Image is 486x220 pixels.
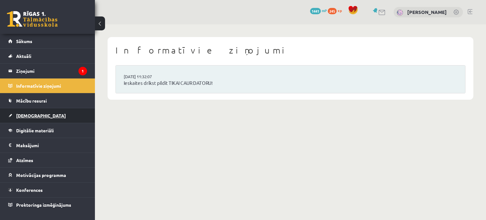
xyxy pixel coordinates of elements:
[8,138,87,153] a: Maksājumi
[8,168,87,182] a: Motivācijas programma
[8,108,87,123] a: [DEMOGRAPHIC_DATA]
[310,8,327,13] a: 1441 mP
[16,172,66,178] span: Motivācijas programma
[322,8,327,13] span: mP
[8,93,87,108] a: Mācību resursi
[328,8,345,13] a: 245 xp
[8,153,87,167] a: Atzīmes
[407,9,447,15] a: [PERSON_NAME]
[338,8,342,13] span: xp
[8,79,87,93] a: Informatīvie ziņojumi
[16,113,66,118] span: [DEMOGRAPHIC_DATA]
[16,98,47,104] span: Mācību resursi
[397,9,403,16] img: Alisa Gerbe
[16,79,87,93] legend: Informatīvie ziņojumi
[115,45,465,56] h1: Informatīvie ziņojumi
[16,64,87,78] legend: Ziņojumi
[8,183,87,197] a: Konferences
[8,123,87,138] a: Digitālie materiāli
[8,64,87,78] a: Ziņojumi1
[7,11,58,27] a: Rīgas 1. Tālmācības vidusskola
[8,198,87,212] a: Proktoringa izmēģinājums
[16,53,31,59] span: Aktuāli
[16,157,33,163] span: Atzīmes
[16,202,71,208] span: Proktoringa izmēģinājums
[16,138,87,153] legend: Maksājumi
[8,49,87,63] a: Aktuāli
[16,128,54,133] span: Digitālie materiāli
[328,8,337,14] span: 245
[124,79,457,87] a: Ieskaites drīkst pildīt TIKAI CAUR DATORU!
[78,67,87,75] i: 1
[124,73,171,80] a: [DATE] 11:32:07
[310,8,321,14] span: 1441
[16,38,32,44] span: Sākums
[16,187,43,193] span: Konferences
[8,34,87,48] a: Sākums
